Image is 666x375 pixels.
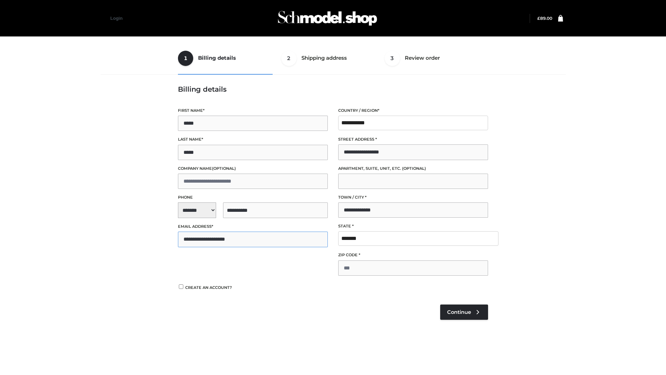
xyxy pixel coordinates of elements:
h3: Billing details [178,85,488,93]
span: Create an account? [185,285,232,290]
label: Country / Region [338,107,488,114]
span: (optional) [402,166,426,171]
span: Continue [447,309,471,315]
a: Login [110,16,122,21]
label: First name [178,107,328,114]
span: (optional) [212,166,236,171]
label: Apartment, suite, unit, etc. [338,165,488,172]
label: Last name [178,136,328,143]
label: State [338,223,488,230]
span: £ [537,16,540,21]
label: Email address [178,223,328,230]
img: Schmodel Admin 964 [275,5,379,32]
a: £89.00 [537,16,552,21]
a: Continue [440,305,488,320]
label: Street address [338,136,488,143]
input: Create an account? [178,284,184,289]
label: Town / City [338,194,488,201]
label: Phone [178,194,328,201]
bdi: 89.00 [537,16,552,21]
label: Company name [178,165,328,172]
label: ZIP Code [338,252,488,258]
